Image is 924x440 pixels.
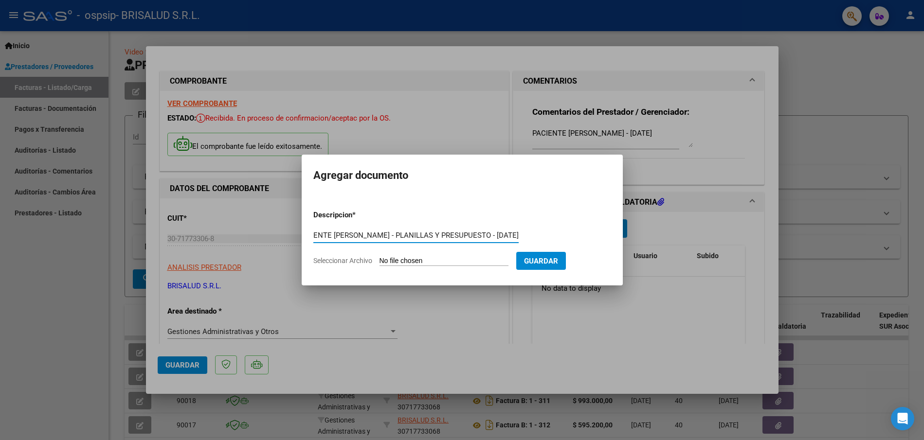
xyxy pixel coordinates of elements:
button: Guardar [516,252,566,270]
p: Descripcion [313,210,403,221]
div: Open Intercom Messenger [891,407,914,430]
span: Seleccionar Archivo [313,257,372,264]
span: Guardar [524,257,558,265]
h2: Agregar documento [313,166,611,185]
